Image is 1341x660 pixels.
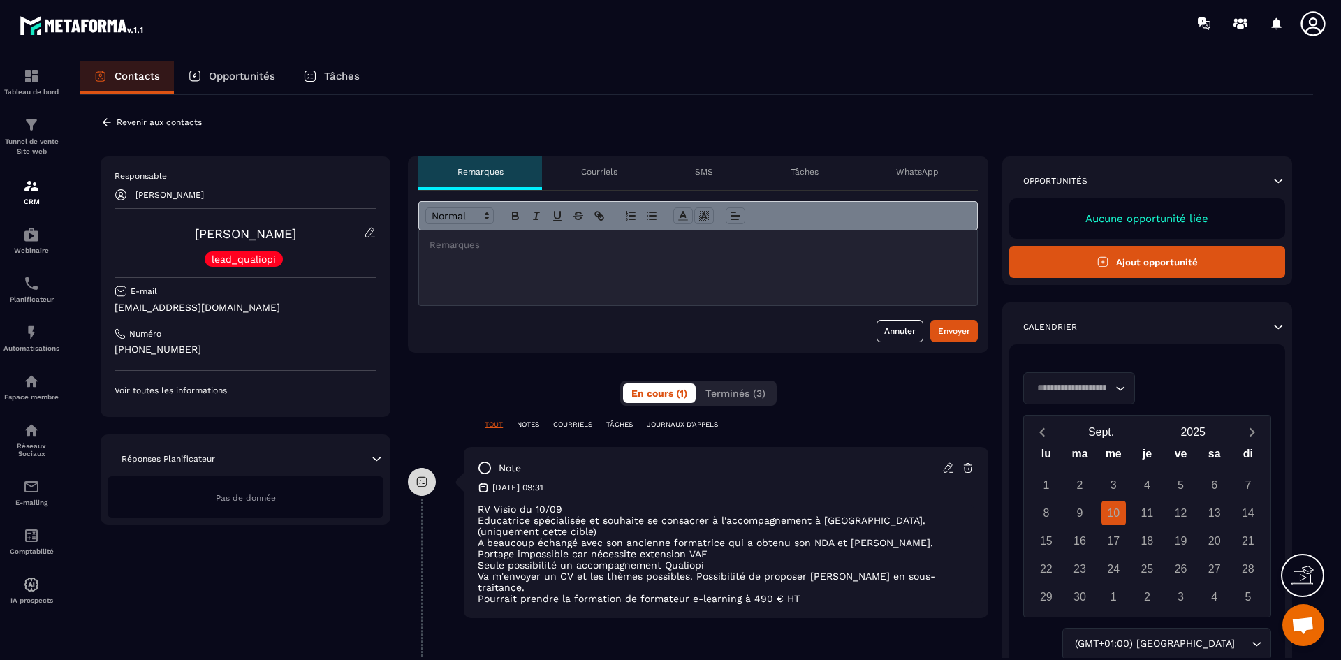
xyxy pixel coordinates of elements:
div: 15 [1034,529,1058,553]
p: A beaucoup échangé avec son ancienne formatrice qui a obtenu son NDA et [PERSON_NAME]. [478,537,974,548]
a: automationsautomationsWebinaire [3,216,59,265]
p: Réponses Planificateur [122,453,215,464]
div: Calendar wrapper [1029,444,1265,609]
img: automations [23,324,40,341]
p: COURRIELS [553,420,592,430]
div: 3 [1101,473,1126,497]
p: E-mailing [3,499,59,506]
p: Tâches [791,166,819,177]
p: TOUT [485,420,503,430]
img: accountant [23,527,40,544]
div: 12 [1168,501,1193,525]
div: 4 [1202,585,1226,609]
img: social-network [23,422,40,439]
p: Revenir aux contacts [117,117,202,127]
div: 1 [1034,473,1058,497]
a: formationformationTunnel de vente Site web [3,106,59,167]
div: 20 [1202,529,1226,553]
a: Tâches [289,61,374,94]
a: Contacts [80,61,174,94]
input: Search for option [1032,381,1112,396]
p: RV Visio du 10/09 [478,504,974,515]
img: automations [23,226,40,243]
p: Educatrice spécialisée et souhaite se consacrer à l'accompagnement à [GEOGRAPHIC_DATA]. (uniqueme... [478,515,974,537]
div: 27 [1202,557,1226,581]
a: automationsautomationsEspace membre [3,362,59,411]
div: 5 [1168,473,1193,497]
div: 25 [1135,557,1159,581]
div: 1 [1101,585,1126,609]
div: di [1231,444,1265,469]
div: 23 [1068,557,1092,581]
div: 16 [1068,529,1092,553]
p: [PERSON_NAME] [135,190,204,200]
p: Pourrait prendre la formation de formateur e-learning à 490 € HT [478,593,974,604]
li: Portage impossible car nécessite extension VAE [478,548,974,559]
button: Envoyer [930,320,978,342]
div: Search for option [1023,372,1135,404]
p: Numéro [129,328,161,339]
p: Contacts [115,70,160,82]
div: 14 [1236,501,1260,525]
span: Terminés (3) [705,388,765,399]
div: 30 [1068,585,1092,609]
div: 6 [1202,473,1226,497]
img: automations [23,576,40,593]
p: Tableau de bord [3,88,59,96]
a: automationsautomationsAutomatisations [3,314,59,362]
button: Terminés (3) [697,383,774,403]
div: 24 [1101,557,1126,581]
p: IA prospects [3,596,59,604]
a: accountantaccountantComptabilité [3,517,59,566]
a: formationformationTableau de bord [3,57,59,106]
span: (GMT+01:00) [GEOGRAPHIC_DATA] [1071,636,1238,652]
p: Remarques [457,166,504,177]
p: Opportunités [209,70,275,82]
img: formation [23,117,40,133]
div: ve [1164,444,1197,469]
a: Opportunités [174,61,289,94]
div: 4 [1135,473,1159,497]
li: Seule possibilité un accompagnement Qualiopi [478,559,974,571]
div: lu [1029,444,1063,469]
div: me [1097,444,1130,469]
a: formationformationCRM [3,167,59,216]
div: 11 [1135,501,1159,525]
div: 5 [1236,585,1260,609]
div: Calendar days [1029,473,1265,609]
div: 29 [1034,585,1058,609]
img: email [23,478,40,495]
button: En cours (1) [623,383,696,403]
p: [PHONE_NUMBER] [115,343,376,356]
div: 9 [1068,501,1092,525]
p: Opportunités [1023,175,1087,186]
img: automations [23,373,40,390]
div: 28 [1236,557,1260,581]
p: Responsable [115,170,376,182]
button: Previous month [1029,423,1055,441]
p: CRM [3,198,59,205]
p: Tâches [324,70,360,82]
a: emailemailE-mailing [3,468,59,517]
p: Automatisations [3,344,59,352]
img: formation [23,68,40,85]
p: Courriels [581,166,617,177]
img: formation [23,177,40,194]
p: JOURNAUX D'APPELS [647,420,718,430]
p: WhatsApp [896,166,939,177]
p: Tunnel de vente Site web [3,137,59,156]
div: 18 [1135,529,1159,553]
div: 8 [1034,501,1058,525]
span: Pas de donnée [216,493,276,503]
button: Annuler [877,320,923,342]
p: Calendrier [1023,321,1077,332]
div: 2 [1135,585,1159,609]
div: 21 [1236,529,1260,553]
button: Open months overlay [1055,420,1148,444]
p: Webinaire [3,247,59,254]
div: Envoyer [938,324,970,338]
p: Va m'envoyer un CV et les thèmes possibles. Possibilité de proposer [PERSON_NAME] en sous-traitance. [478,571,974,593]
p: Réseaux Sociaux [3,442,59,457]
div: 22 [1034,557,1058,581]
div: 19 [1168,529,1193,553]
